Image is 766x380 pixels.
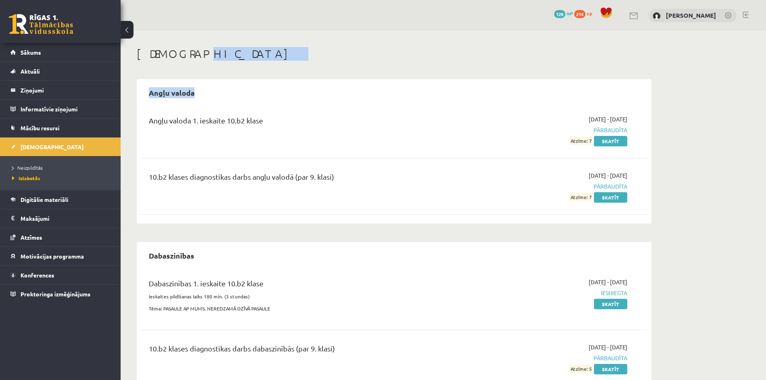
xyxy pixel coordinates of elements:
[476,354,627,362] span: Pārbaudīta
[10,43,111,62] a: Sākums
[594,299,627,309] a: Skatīt
[12,164,43,171] span: Neizpildītās
[554,10,565,18] span: 128
[594,192,627,203] a: Skatīt
[574,10,585,18] span: 214
[21,271,54,279] span: Konferences
[10,247,111,265] a: Motivācijas programma
[10,190,111,209] a: Digitālie materiāli
[149,293,464,300] p: Ieskaites pildīšanas laiks 180 min. (3 stundas)
[589,343,627,351] span: [DATE] - [DATE]
[9,14,73,34] a: Rīgas 1. Tālmācības vidusskola
[21,124,60,131] span: Mācību resursi
[21,253,84,260] span: Motivācijas programma
[149,171,464,186] div: 10.b2 klases diagnostikas darbs angļu valodā (par 9. klasi)
[21,234,42,241] span: Atzīmes
[10,266,111,284] a: Konferences
[476,289,627,297] span: Iesniegta
[569,193,593,201] span: Atzīme: 7
[10,81,111,99] a: Ziņojumi
[476,126,627,134] span: Pārbaudīta
[12,175,40,181] span: Izlabotās
[666,11,716,19] a: [PERSON_NAME]
[149,115,464,130] div: Angļu valoda 1. ieskaite 10.b2 klase
[10,100,111,118] a: Informatīvie ziņojumi
[21,196,68,203] span: Digitālie materiāli
[594,136,627,146] a: Skatīt
[21,100,111,118] legend: Informatīvie ziņojumi
[594,364,627,374] a: Skatīt
[10,138,111,156] a: [DEMOGRAPHIC_DATA]
[567,10,573,16] span: mP
[10,119,111,137] a: Mācību resursi
[21,143,84,150] span: [DEMOGRAPHIC_DATA]
[10,228,111,246] a: Atzīmes
[589,171,627,180] span: [DATE] - [DATE]
[10,62,111,80] a: Aktuāli
[476,182,627,191] span: Pārbaudīta
[569,137,593,145] span: Atzīme: 7
[149,278,464,293] div: Dabaszinības 1. ieskaite 10.b2 klase
[149,305,464,312] p: Tēma: PASAULE AP MUMS. NEREDZAMĀ DZĪVĀ PASAULE
[21,209,111,228] legend: Maksājumi
[21,81,111,99] legend: Ziņojumi
[653,12,661,20] img: Marko Osemļjaks
[589,278,627,286] span: [DATE] - [DATE]
[21,68,40,75] span: Aktuāli
[12,164,113,171] a: Neizpildītās
[587,10,592,16] span: xp
[589,115,627,123] span: [DATE] - [DATE]
[574,10,596,16] a: 214 xp
[141,83,203,102] h2: Angļu valoda
[141,246,202,265] h2: Dabaszinības
[21,290,90,298] span: Proktoringa izmēģinājums
[10,285,111,303] a: Proktoringa izmēģinājums
[554,10,573,16] a: 128 mP
[12,175,113,182] a: Izlabotās
[569,365,593,373] span: Atzīme: 5
[149,343,464,358] div: 10.b2 klases diagnostikas darbs dabaszinībās (par 9. klasi)
[137,47,651,61] h1: [DEMOGRAPHIC_DATA]
[21,49,41,56] span: Sākums
[10,209,111,228] a: Maksājumi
